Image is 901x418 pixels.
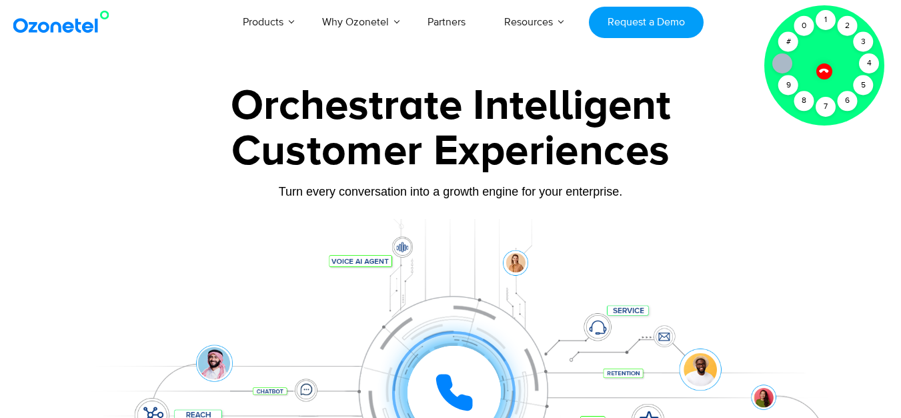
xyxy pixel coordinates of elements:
div: 0 [794,16,814,36]
div: 1 [816,10,836,30]
div: 3 [854,32,874,52]
div: 8 [794,91,814,111]
div: 4 [859,53,879,73]
a: Request a Demo [589,7,703,38]
div: # [778,32,798,52]
div: 6 [838,91,858,111]
div: 2 [838,16,858,36]
div: Orchestrate Intelligent [34,85,868,128]
div: 5 [854,75,874,95]
div: 9 [778,75,798,95]
div: Customer Experiences [34,120,868,184]
div: Turn every conversation into a growth engine for your enterprise. [34,184,868,199]
div: 7 [816,97,836,117]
